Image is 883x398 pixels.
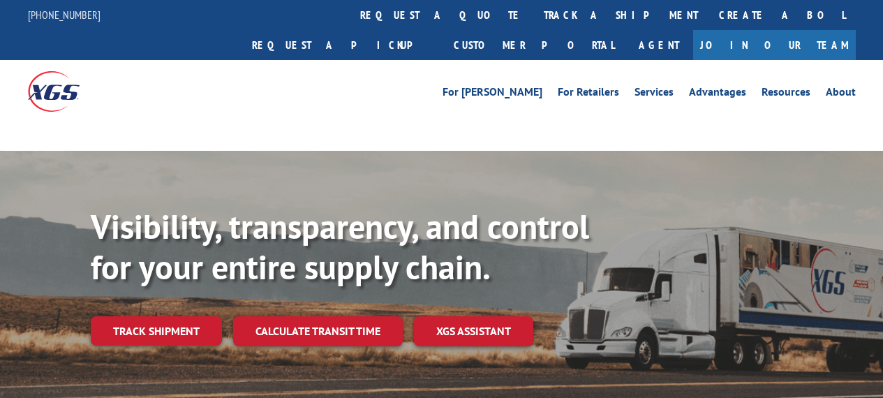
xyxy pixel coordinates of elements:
[558,87,619,102] a: For Retailers
[28,8,101,22] a: [PHONE_NUMBER]
[762,87,810,102] a: Resources
[443,30,625,60] a: Customer Portal
[625,30,693,60] a: Agent
[233,316,403,346] a: Calculate transit time
[635,87,674,102] a: Services
[91,205,589,288] b: Visibility, transparency, and control for your entire supply chain.
[242,30,443,60] a: Request a pickup
[693,30,856,60] a: Join Our Team
[91,316,222,346] a: Track shipment
[689,87,746,102] a: Advantages
[414,316,533,346] a: XGS ASSISTANT
[443,87,542,102] a: For [PERSON_NAME]
[826,87,856,102] a: About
